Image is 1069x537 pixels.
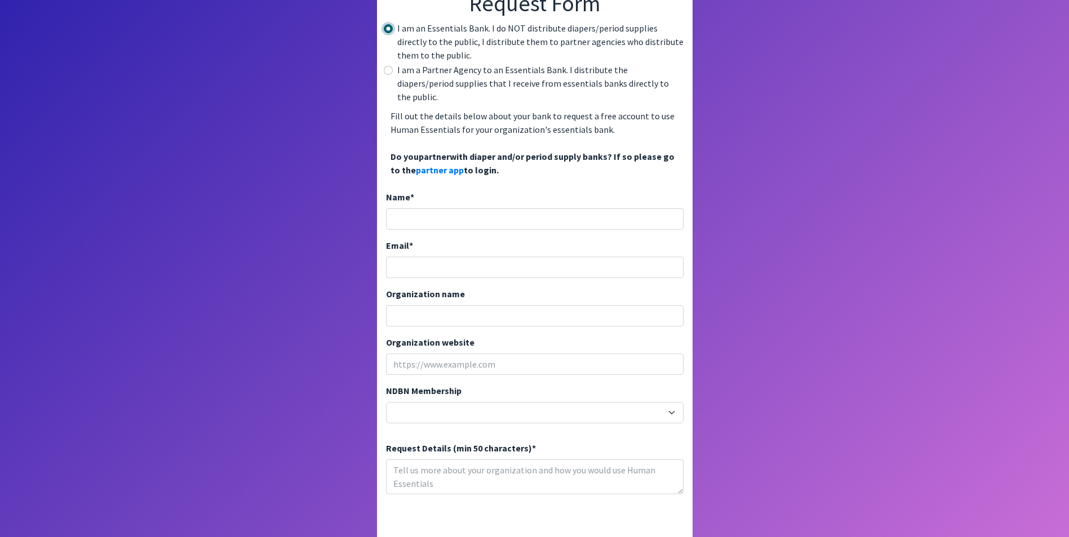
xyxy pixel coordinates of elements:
[410,191,414,203] abbr: required
[397,21,684,62] label: I am an Essentials Bank. I do NOT distribute diapers/period supplies directly to the public, I di...
[532,442,536,454] abbr: required
[419,151,450,162] span: partner
[386,239,413,252] label: Email
[416,164,464,176] a: partner app
[386,287,465,301] label: Organization name
[386,335,474,349] label: Organization website
[386,441,536,455] label: Request Details (min 50 characters)
[386,105,684,181] p: Fill out the details below about your bank to request a free account to use Human Essentials for ...
[386,353,684,375] input: https://www.example.com
[391,151,675,176] span: Do you with diaper and/or period supply banks? If so please go to the to login.
[386,190,414,204] label: Name
[386,384,462,397] label: NDBN Membership
[409,240,413,251] abbr: required
[397,63,684,104] label: I am a Partner Agency to an Essentials Bank. I distribute the diapers/period supplies that I rece...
